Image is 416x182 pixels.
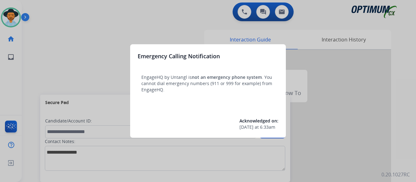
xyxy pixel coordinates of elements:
p: EngageHQ by Untangl is . You cannot dial emergency numbers (911 or 999 for example) from EngageHQ. [141,74,275,93]
span: 6:33am [260,124,275,130]
h3: Emergency Calling Notification [138,52,220,60]
p: 0.20.1027RC [381,171,410,178]
span: not an emergency phone system [192,74,262,80]
span: Acknowledged on: [239,118,278,124]
div: at [239,124,278,130]
span: [DATE] [239,124,253,130]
